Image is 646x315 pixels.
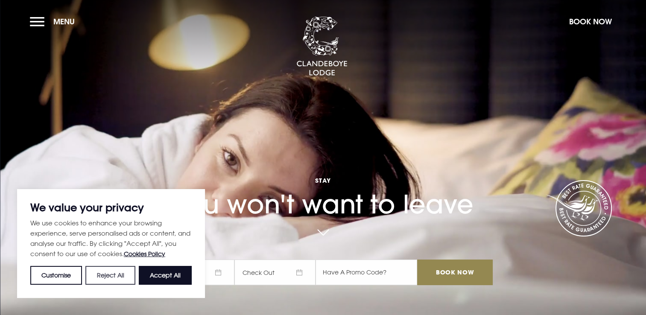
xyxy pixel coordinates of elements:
[30,218,192,259] p: We use cookies to enhance your browsing experience, serve personalised ads or content, and analys...
[316,260,417,285] input: Have A Promo Code?
[85,266,135,285] button: Reject All
[153,176,492,184] span: Stay
[139,266,192,285] button: Accept All
[124,250,165,257] a: Cookies Policy
[565,12,616,31] button: Book Now
[30,12,79,31] button: Menu
[53,17,75,26] span: Menu
[30,202,192,213] p: We value your privacy
[417,260,492,285] input: Book Now
[234,260,316,285] span: Check Out
[296,17,348,76] img: Clandeboye Lodge
[30,266,82,285] button: Customise
[17,189,205,298] div: We value your privacy
[153,156,492,219] h1: You won't want to leave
